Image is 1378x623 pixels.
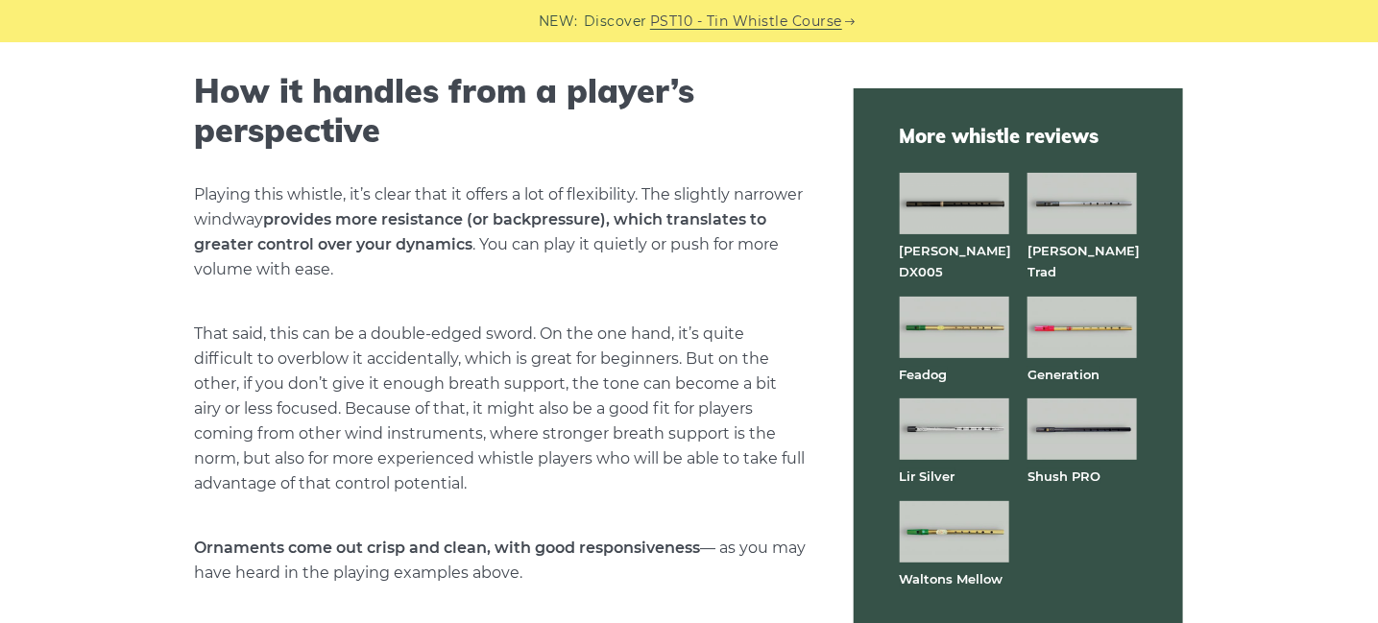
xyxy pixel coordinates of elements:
strong: provides more resistance (or backpressure), which translates to greater control over your dynamics [195,210,767,253]
a: PST10 - Tin Whistle Course [650,11,842,33]
a: Waltons Mellow [900,571,1003,587]
span: Discover [584,11,647,33]
img: Generation brass tin whistle full front view [1027,297,1137,358]
img: Feadog brass tin whistle full front view [900,297,1009,358]
a: Feadog [900,367,948,382]
img: Lir Silver tin whistle full front view [900,398,1009,460]
img: Dixon DX005 tin whistle full front view [900,173,1009,234]
strong: Ornaments come out crisp and clean, with good responsiveness [195,539,701,557]
a: Generation [1027,367,1100,382]
p: That said, this can be a double-edged sword. On the one hand, it’s quite difficult to overblow it... [195,322,808,496]
img: Waltons Mellow tin whistle full front view [900,501,1009,563]
a: [PERSON_NAME] DX005 [900,243,1012,279]
a: Shush PRO [1027,468,1100,484]
a: Lir Silver [900,468,955,484]
span: NEW: [539,11,578,33]
img: Shuh PRO tin whistle full front view [1027,398,1137,460]
img: Dixon Trad tin whistle full front view [1027,173,1137,234]
h2: How it handles from a player’s perspective [195,72,808,151]
p: Playing this whistle, it’s clear that it offers a lot of flexibility. The slightly narrower windw... [195,182,808,282]
span: More whistle reviews [900,123,1138,150]
a: [PERSON_NAME] Trad [1027,243,1140,279]
p: — as you may have heard in the playing examples above. [195,536,808,586]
